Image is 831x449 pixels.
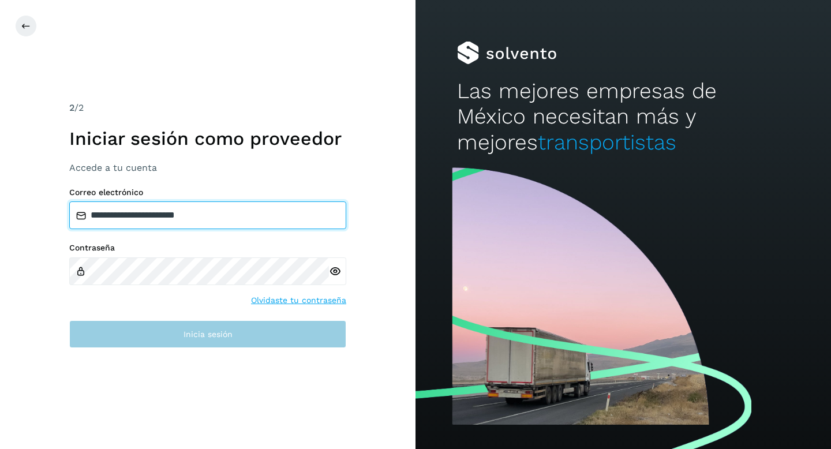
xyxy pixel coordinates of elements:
[69,188,346,197] label: Correo electrónico
[184,330,233,338] span: Inicia sesión
[69,102,74,113] span: 2
[251,294,346,306] a: Olvidaste tu contraseña
[69,320,346,348] button: Inicia sesión
[69,101,346,115] div: /2
[69,128,346,149] h1: Iniciar sesión como proveedor
[69,162,346,173] h3: Accede a tu cuenta
[69,243,346,253] label: Contraseña
[538,130,676,155] span: transportistas
[457,78,789,155] h2: Las mejores empresas de México necesitan más y mejores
